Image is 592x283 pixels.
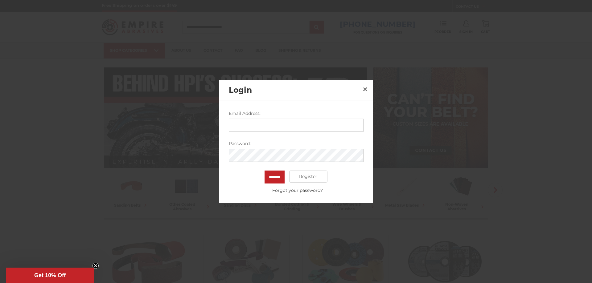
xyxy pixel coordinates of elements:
[34,272,66,278] span: Get 10% Off
[6,268,94,283] div: Get 10% OffClose teaser
[360,84,370,94] a: Close
[92,263,99,269] button: Close teaser
[289,170,328,183] a: Register
[232,187,363,193] a: Forgot your password?
[229,110,364,116] label: Email Address:
[229,140,364,147] label: Password:
[362,83,368,95] span: ×
[229,84,360,96] h2: Login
